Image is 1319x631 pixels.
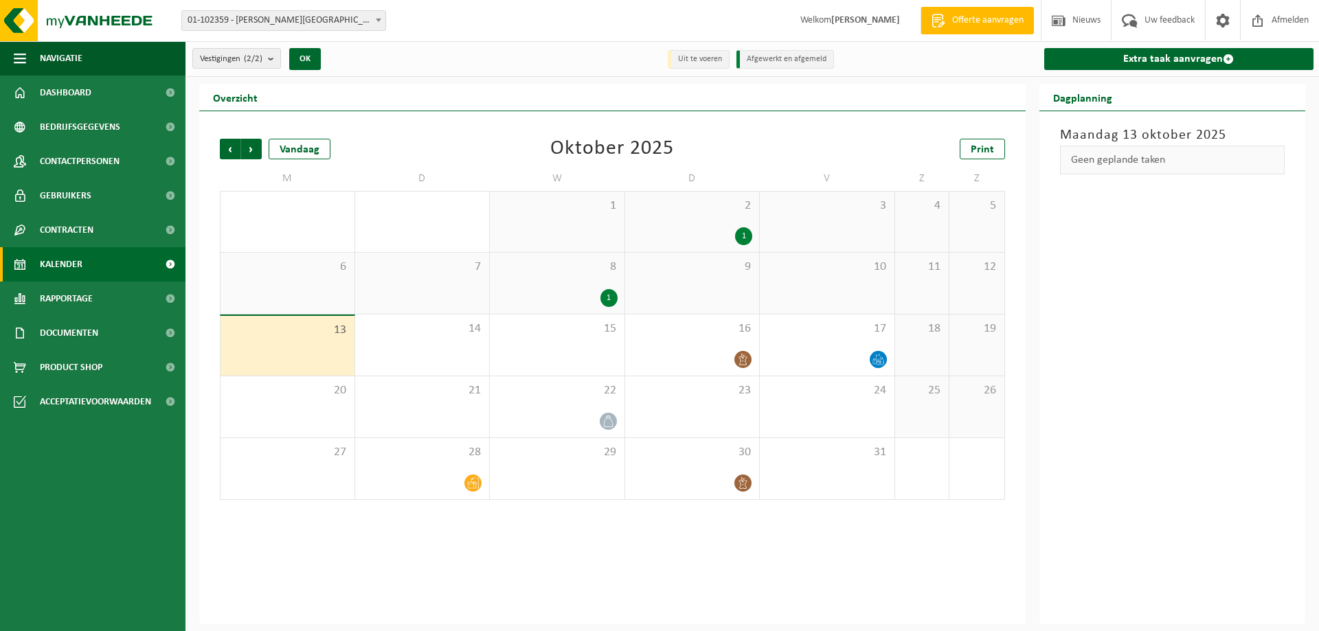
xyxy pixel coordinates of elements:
[244,54,262,63] count: (2/2)
[40,110,120,144] span: Bedrijfsgegevens
[490,166,625,191] td: W
[632,445,753,460] span: 30
[497,445,618,460] span: 29
[227,445,348,460] span: 27
[632,260,753,275] span: 9
[550,139,674,159] div: Oktober 2025
[956,260,997,275] span: 12
[767,260,888,275] span: 10
[40,385,151,419] span: Acceptatievoorwaarden
[971,144,994,155] span: Print
[362,445,483,460] span: 28
[181,10,386,31] span: 01-102359 - CHARLES KESTELEYN - GENT
[895,166,950,191] td: Z
[735,227,752,245] div: 1
[362,260,483,275] span: 7
[949,166,1004,191] td: Z
[497,198,618,214] span: 1
[902,383,943,398] span: 25
[1039,84,1126,111] h2: Dagplanning
[40,179,91,213] span: Gebruikers
[40,350,102,385] span: Product Shop
[355,166,491,191] td: D
[200,49,262,69] span: Vestigingen
[497,260,618,275] span: 8
[220,166,355,191] td: M
[902,198,943,214] span: 4
[921,7,1034,34] a: Offerte aanvragen
[960,139,1005,159] a: Print
[1060,125,1285,146] h3: Maandag 13 oktober 2025
[632,383,753,398] span: 23
[632,321,753,336] span: 16
[949,14,1027,27] span: Offerte aanvragen
[220,139,240,159] span: Vorige
[902,321,943,336] span: 18
[497,383,618,398] span: 22
[956,383,997,398] span: 26
[767,445,888,460] span: 31
[632,198,753,214] span: 2
[227,383,348,398] span: 20
[40,144,120,179] span: Contactpersonen
[600,289,618,307] div: 1
[40,316,98,350] span: Documenten
[497,321,618,336] span: 15
[362,383,483,398] span: 21
[956,321,997,336] span: 19
[40,76,91,110] span: Dashboard
[289,48,321,70] button: OK
[40,282,93,316] span: Rapportage
[831,15,900,25] strong: [PERSON_NAME]
[192,48,281,69] button: Vestigingen(2/2)
[1044,48,1314,70] a: Extra taak aanvragen
[227,323,348,338] span: 13
[736,50,834,69] li: Afgewerkt en afgemeld
[625,166,760,191] td: D
[199,84,271,111] h2: Overzicht
[241,139,262,159] span: Volgende
[362,321,483,336] span: 14
[1060,146,1285,174] div: Geen geplande taken
[40,213,93,247] span: Contracten
[40,247,82,282] span: Kalender
[767,383,888,398] span: 24
[227,260,348,275] span: 6
[767,198,888,214] span: 3
[767,321,888,336] span: 17
[902,260,943,275] span: 11
[182,11,385,30] span: 01-102359 - CHARLES KESTELEYN - GENT
[40,41,82,76] span: Navigatie
[760,166,895,191] td: V
[956,198,997,214] span: 5
[668,50,730,69] li: Uit te voeren
[269,139,330,159] div: Vandaag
